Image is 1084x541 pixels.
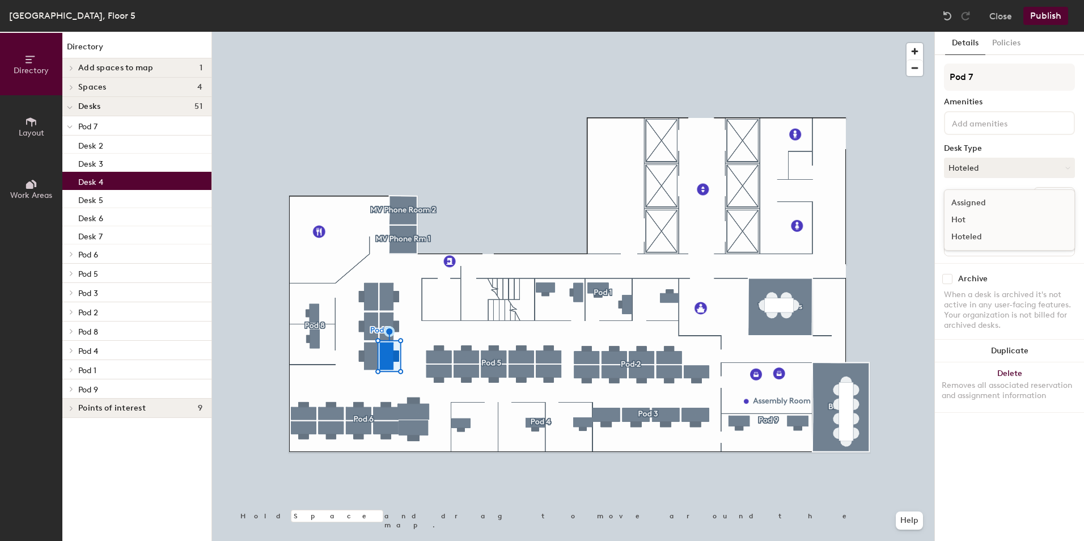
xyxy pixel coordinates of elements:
button: Duplicate [935,340,1084,362]
input: Add amenities [950,116,1052,129]
button: Ungroup [1034,187,1075,206]
div: Archive [958,274,988,284]
p: Desk 4 [78,174,103,187]
span: 9 [198,404,202,413]
img: Redo [960,10,971,22]
div: Assigned [945,195,1058,212]
span: Work Areas [10,191,52,200]
span: 1 [200,64,202,73]
button: Policies [985,32,1027,55]
span: Pod 9 [78,385,98,395]
img: Undo [942,10,953,22]
p: Desk 6 [78,210,103,223]
span: Pod 7 [78,122,98,132]
div: When a desk is archived it's not active in any user-facing features. Your organization is not bil... [944,290,1075,331]
span: Pod 1 [78,366,96,375]
span: Spaces [78,83,107,92]
button: Help [896,512,923,530]
button: Hoteled [944,158,1075,178]
span: 51 [194,102,202,111]
button: Close [989,7,1012,25]
div: Hot [945,212,1058,229]
div: Removes all associated reservation and assignment information [942,381,1077,401]
span: Directory [14,66,49,75]
p: Desk 2 [78,138,103,151]
button: DeleteRemoves all associated reservation and assignment information [935,362,1084,412]
span: Pod 4 [78,346,98,356]
button: Details [945,32,985,55]
h1: Directory [62,41,211,58]
p: Desk 5 [78,192,103,205]
div: Hoteled [945,229,1058,246]
span: Desks [78,102,100,111]
span: Layout [19,128,44,138]
span: 4 [197,83,202,92]
span: Add spaces to map [78,64,154,73]
p: Desk 3 [78,156,103,169]
div: [GEOGRAPHIC_DATA], Floor 5 [9,9,135,23]
span: Pod 2 [78,308,98,318]
span: Pod 6 [78,250,98,260]
div: Desk Type [944,144,1075,153]
div: Amenities [944,98,1075,107]
span: Pod 8 [78,327,98,337]
button: Publish [1023,7,1068,25]
span: Points of interest [78,404,146,413]
span: Pod 3 [78,289,98,298]
span: Pod 5 [78,269,98,279]
p: Desk 7 [78,229,103,242]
